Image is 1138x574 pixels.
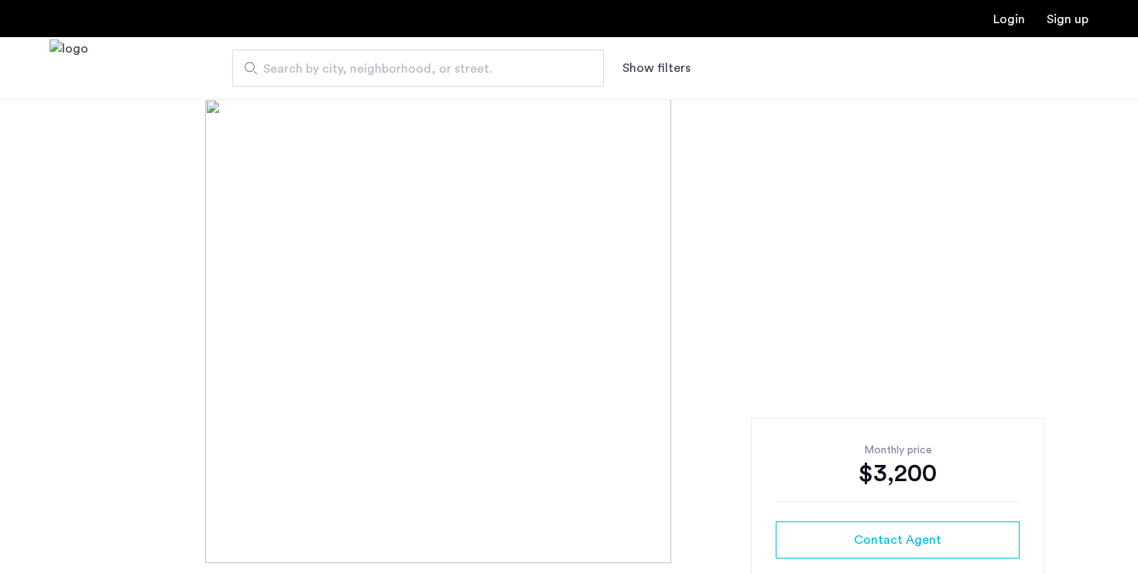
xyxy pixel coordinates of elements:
a: Cazamio Logo [50,39,88,97]
a: Login [993,13,1025,26]
span: Search by city, neighborhood, or street. [263,60,560,78]
input: Apartment Search [232,50,604,87]
div: Monthly price [776,442,1020,458]
div: $3,200 [776,458,1020,489]
img: logo [50,39,88,97]
a: Registration [1047,13,1088,26]
button: Show or hide filters [622,59,691,77]
img: [object%20Object] [205,99,934,563]
span: Contact Agent [854,531,941,549]
button: button [776,521,1020,559]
